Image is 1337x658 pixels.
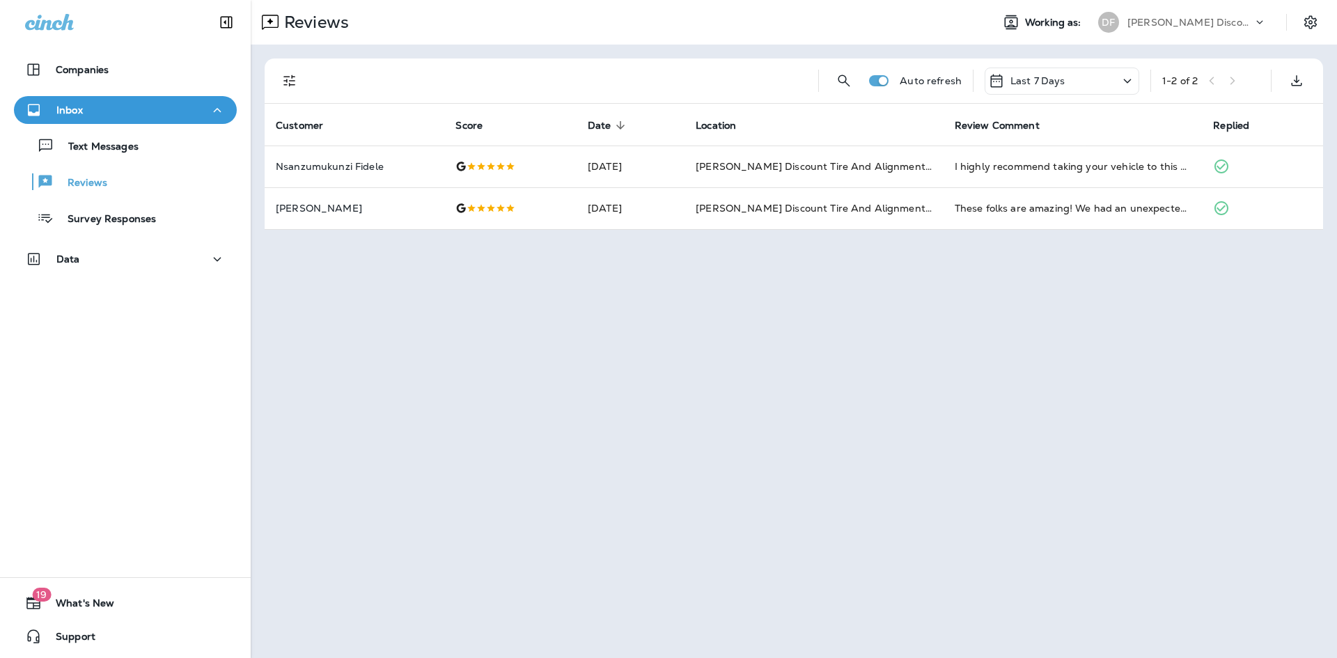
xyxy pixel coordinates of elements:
[1010,75,1065,86] p: Last 7 Days
[588,120,611,132] span: Date
[696,120,736,132] span: Location
[696,202,1155,214] span: [PERSON_NAME] Discount Tire And Alignment - [GEOGRAPHIC_DATA] ([STREET_ADDRESS])
[54,177,107,190] p: Reviews
[955,120,1040,132] span: Review Comment
[32,588,51,602] span: 19
[955,159,1191,173] div: I highly recommend taking your vehicle to this store. They are very honest about the issues with ...
[276,119,341,132] span: Customer
[14,56,237,84] button: Companies
[955,201,1191,215] div: These folks are amazing! We had an unexpected tire issue while on vacation. Their service was qui...
[56,253,80,265] p: Data
[1213,120,1249,132] span: Replied
[577,187,685,229] td: [DATE]
[14,622,237,650] button: Support
[14,131,237,160] button: Text Messages
[42,631,95,648] span: Support
[955,119,1058,132] span: Review Comment
[207,8,246,36] button: Collapse Sidebar
[455,119,501,132] span: Score
[14,96,237,124] button: Inbox
[1098,12,1119,33] div: DF
[696,119,754,132] span: Location
[455,120,483,132] span: Score
[1127,17,1253,28] p: [PERSON_NAME] Discount Tire & Alignment
[830,67,858,95] button: Search Reviews
[1162,75,1198,86] div: 1 - 2 of 2
[577,146,685,187] td: [DATE]
[56,64,109,75] p: Companies
[14,167,237,196] button: Reviews
[1283,67,1311,95] button: Export as CSV
[276,67,304,95] button: Filters
[54,213,156,226] p: Survey Responses
[279,12,349,33] p: Reviews
[42,597,114,614] span: What's New
[276,203,433,214] p: [PERSON_NAME]
[14,203,237,233] button: Survey Responses
[1025,17,1084,29] span: Working as:
[1298,10,1323,35] button: Settings
[276,120,323,132] span: Customer
[54,141,139,154] p: Text Messages
[900,75,962,86] p: Auto refresh
[56,104,83,116] p: Inbox
[14,245,237,273] button: Data
[696,160,1155,173] span: [PERSON_NAME] Discount Tire And Alignment - [GEOGRAPHIC_DATA] ([STREET_ADDRESS])
[14,589,237,617] button: 19What's New
[588,119,630,132] span: Date
[276,161,433,172] p: Nsanzumukunzi Fidele
[1213,119,1267,132] span: Replied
